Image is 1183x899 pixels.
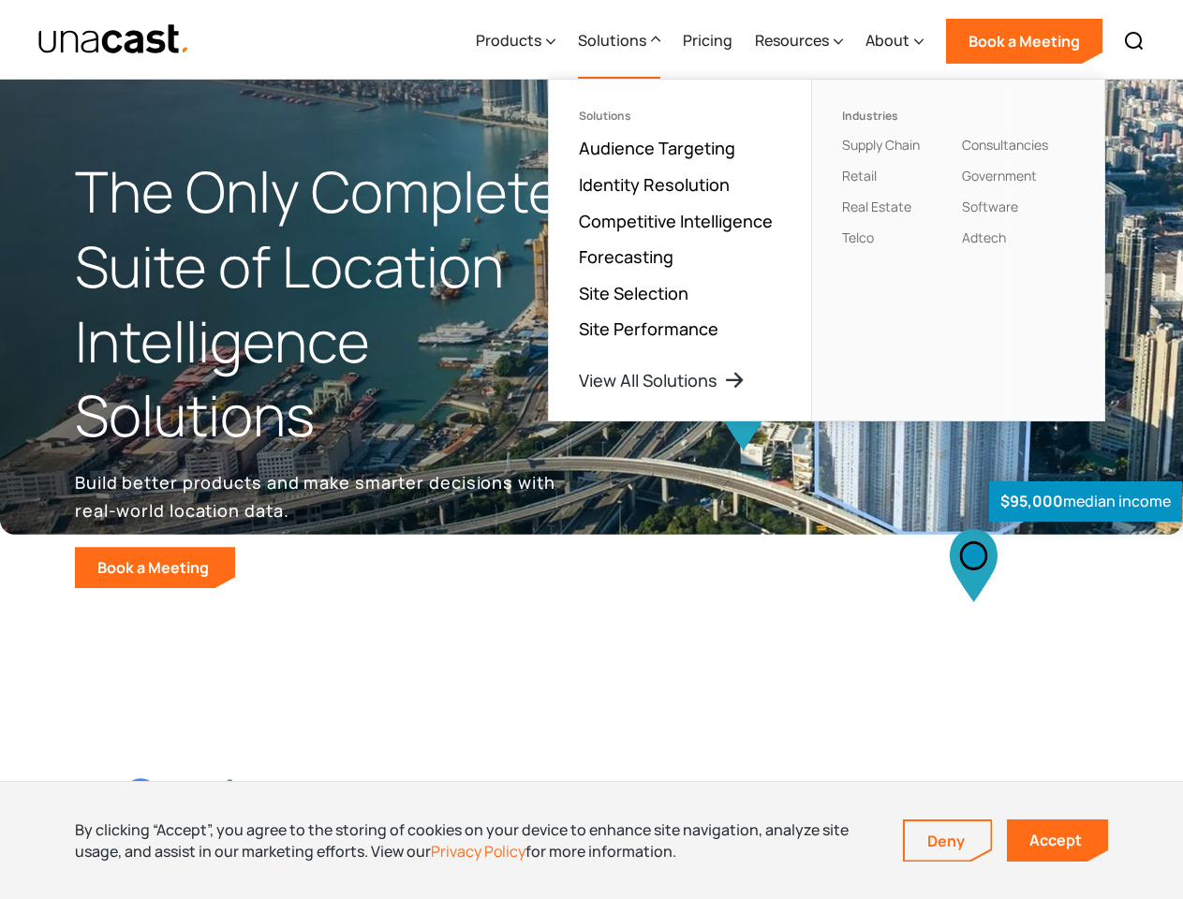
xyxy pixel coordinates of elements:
[1007,819,1108,862] a: Accept
[946,19,1102,64] a: Book a Meeting
[1000,491,1063,511] strong: $95,000
[75,547,235,588] a: Book a Meeting
[75,468,562,524] p: Build better products and make smarter decisions with real-world location data.
[579,137,735,159] a: Audience Targeting
[842,167,877,184] a: Retail
[431,841,525,862] a: Privacy Policy
[75,155,592,453] h1: The Only Complete Suite of Location Intelligence Solutions
[865,3,924,80] div: About
[755,29,829,52] div: Resources
[728,778,859,823] img: Harvard U logo
[579,210,773,232] a: Competitive Intelligence
[578,29,646,52] div: Solutions
[579,173,730,196] a: Identity Resolution
[476,29,541,52] div: Products
[579,245,673,268] a: Forecasting
[962,198,1018,215] a: Software
[548,79,1105,421] nav: Solutions
[37,23,190,56] img: Unacast text logo
[865,29,909,52] div: About
[962,136,1048,154] a: Consultancies
[37,23,190,56] a: home
[579,110,781,123] div: Solutions
[989,481,1182,522] div: median income
[124,778,255,822] img: Google logo Color
[755,3,843,80] div: Resources
[579,282,688,304] a: Site Selection
[962,167,1037,184] a: Government
[842,198,911,215] a: Real Estate
[962,228,1006,246] a: Adtech
[683,3,732,80] a: Pricing
[75,819,875,862] div: By clicking “Accept”, you agree to the storing of cookies on your device to enhance site navigati...
[842,136,920,154] a: Supply Chain
[1123,30,1146,52] img: Search icon
[476,3,555,80] div: Products
[842,110,954,123] div: Industries
[905,821,991,861] a: Deny
[579,317,718,340] a: Site Performance
[842,228,874,246] a: Telco
[578,3,660,80] div: Solutions
[579,369,746,391] a: View All Solutions
[526,774,658,827] img: BCG logo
